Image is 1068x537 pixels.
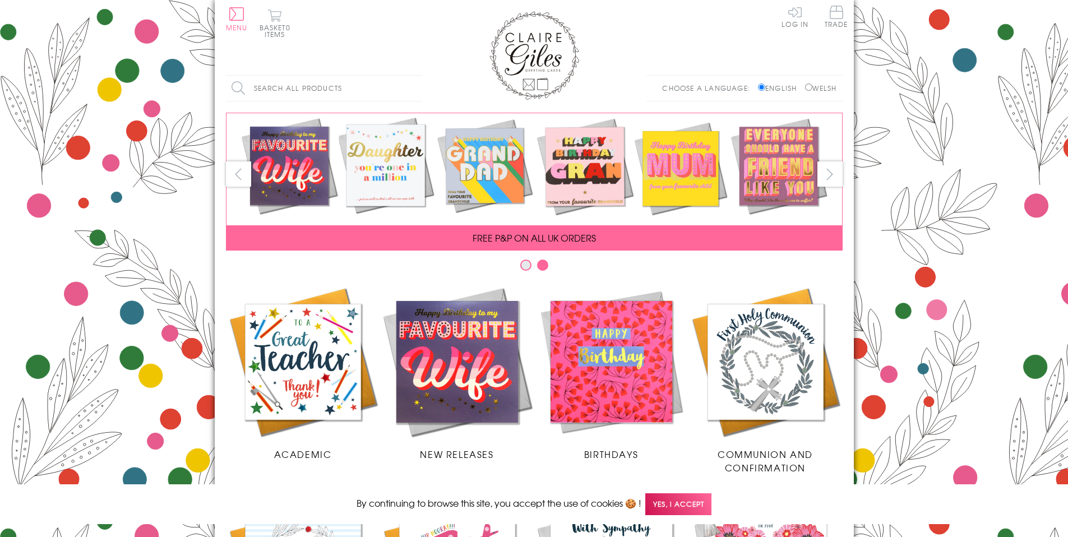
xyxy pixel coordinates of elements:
span: 0 items [265,22,290,39]
a: Log In [782,6,808,27]
button: Basket0 items [260,9,290,38]
p: Choose a language: [662,83,756,93]
label: English [758,83,802,93]
img: Claire Giles Greetings Cards [489,11,579,100]
a: Trade [825,6,848,30]
a: Birthdays [534,285,688,461]
input: Welsh [805,84,812,91]
button: Carousel Page 1 [520,260,531,271]
span: Communion and Confirmation [718,447,813,474]
button: prev [226,161,251,187]
button: Carousel Page 2 (Current Slide) [537,260,548,271]
a: Communion and Confirmation [688,285,843,474]
button: Menu [226,7,248,31]
input: English [758,84,765,91]
span: FREE P&P ON ALL UK ORDERS [473,231,596,244]
span: Menu [226,22,248,33]
span: Yes, I accept [645,493,711,515]
span: New Releases [420,447,493,461]
button: next [817,161,843,187]
span: Academic [274,447,332,461]
label: Welsh [805,83,837,93]
span: Trade [825,6,848,27]
div: Carousel Pagination [226,259,843,276]
a: Academic [226,285,380,461]
a: New Releases [380,285,534,461]
input: Search [411,76,422,101]
span: Birthdays [584,447,638,461]
input: Search all products [226,76,422,101]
